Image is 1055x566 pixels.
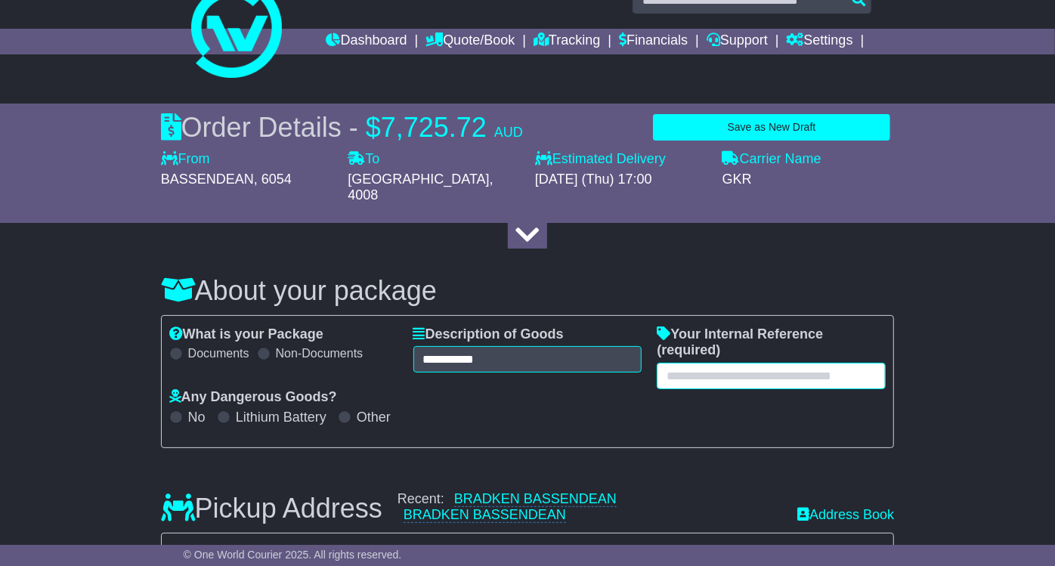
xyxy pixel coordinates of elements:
label: Carrier Name [722,151,821,168]
span: , 6054 [254,172,292,187]
label: Estimated Delivery [535,151,707,168]
a: Financials [619,29,688,54]
label: What is your Package [169,326,323,343]
button: Save as New Draft [653,114,891,141]
h3: About your package [161,276,895,306]
a: Tracking [534,29,600,54]
a: BRADKEN BASSENDEAN [404,507,566,523]
label: Description of Goods [413,326,564,343]
label: Lithium Battery [236,410,326,426]
a: Support [707,29,768,54]
label: No [188,410,206,426]
span: © One World Courier 2025. All rights reserved. [184,549,402,561]
label: Other [357,410,391,426]
div: Recent: [398,491,782,524]
div: GKR [722,172,895,188]
h3: Pickup Address [161,493,382,524]
label: Your Internal Reference (required) [657,326,886,359]
label: From [161,151,210,168]
a: Settings [787,29,853,54]
label: To [348,151,379,168]
a: BRADKEN BASSENDEAN [454,491,617,507]
label: Non-Documents [276,346,364,360]
a: Preview [822,544,886,559]
span: $ [366,112,381,143]
a: Quote/Book [425,29,515,54]
span: , 4008 [348,172,493,203]
span: BASSENDEAN [161,172,254,187]
div: Order Details - [161,111,523,144]
div: [DATE] (Thu) 17:00 [535,172,707,188]
label: Documents [188,346,249,360]
a: Dashboard [326,29,407,54]
span: [GEOGRAPHIC_DATA] [348,172,489,187]
a: Address Book [797,507,894,524]
span: AUD [494,125,523,140]
label: Any Dangerous Goods? [169,389,337,406]
span: 7,725.72 [381,112,487,143]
